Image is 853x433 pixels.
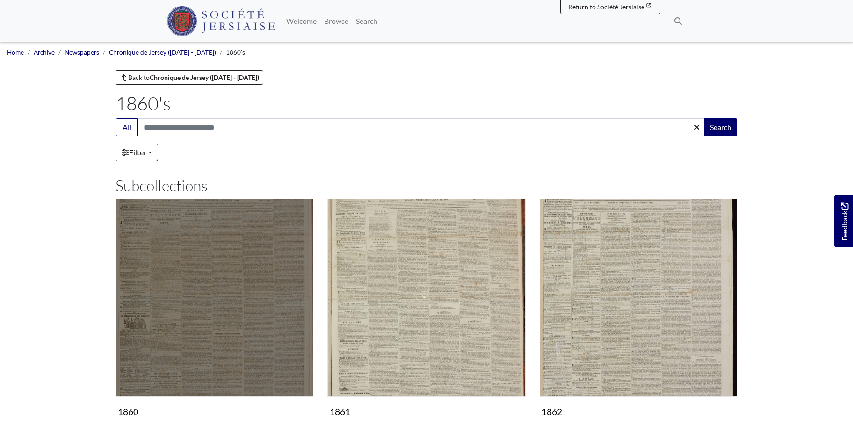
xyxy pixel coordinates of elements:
a: Back toChronique de Jersey ([DATE] - [DATE]) [116,70,263,85]
a: Archive [34,49,55,56]
button: All [116,118,138,136]
input: Search this collection... [137,118,705,136]
a: Société Jersiaise logo [167,4,275,38]
a: 1862 1862 [540,199,737,421]
a: Browse [320,12,352,30]
span: Return to Société Jersiaise [568,3,644,11]
button: Search [704,118,737,136]
a: 1860 1860 [116,199,313,421]
span: 1860's [226,49,245,56]
img: 1861 [327,199,525,397]
strong: Chronique de Jersey ([DATE] - [DATE]) [150,73,259,81]
img: Société Jersiaise [167,6,275,36]
img: 1860 [116,199,313,397]
a: Search [352,12,381,30]
a: Welcome [282,12,320,30]
a: Home [7,49,24,56]
h2: Subcollections [116,177,737,195]
img: 1862 [540,199,737,397]
a: Newspapers [65,49,99,56]
span: Feedback [839,202,850,240]
a: 1861 1861 [327,199,525,421]
a: Filter [116,144,158,161]
a: Would you like to provide feedback? [834,195,853,247]
h1: 1860's [116,92,737,115]
a: Chronique de Jersey ([DATE] - [DATE]) [109,49,216,56]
